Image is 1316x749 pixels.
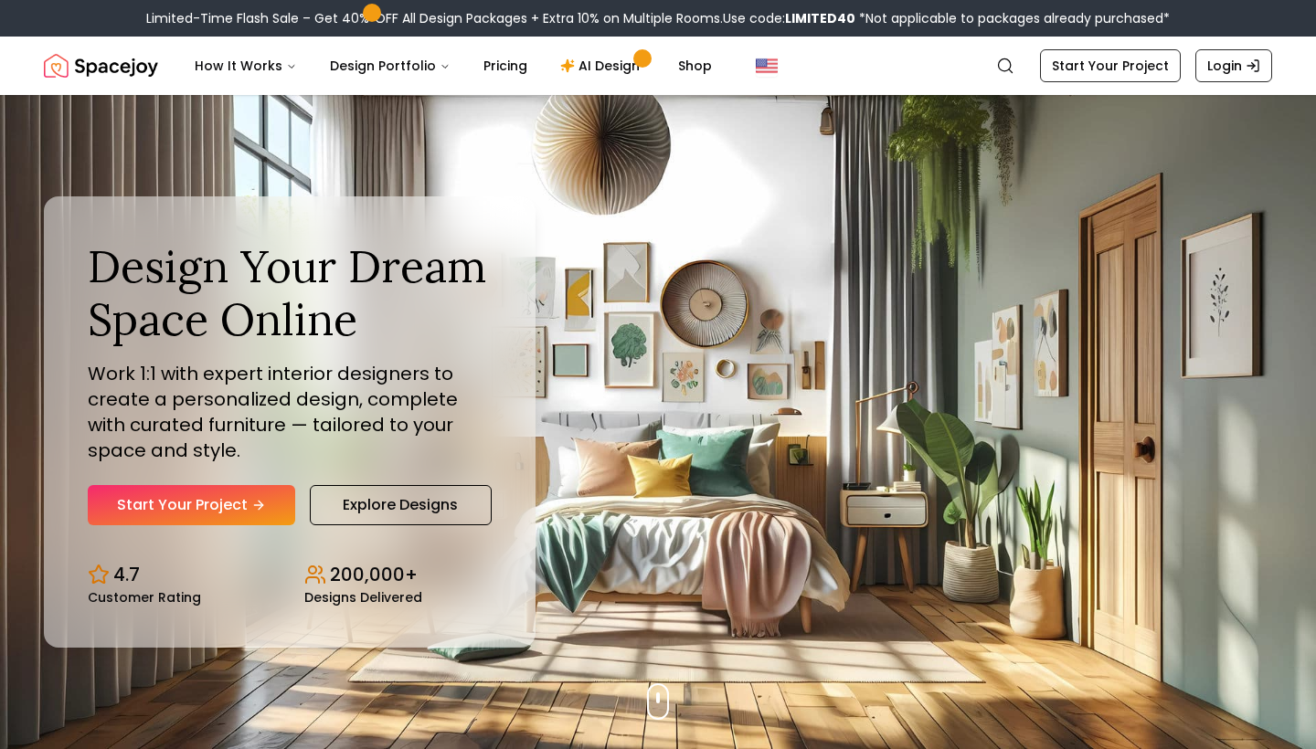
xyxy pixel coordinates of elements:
[855,9,1170,27] span: *Not applicable to packages already purchased*
[88,547,492,604] div: Design stats
[469,47,542,84] a: Pricing
[88,361,492,463] p: Work 1:1 with expert interior designers to create a personalized design, complete with curated fu...
[546,47,660,84] a: AI Design
[330,562,418,587] p: 200,000+
[44,37,1272,95] nav: Global
[113,562,140,587] p: 4.7
[44,47,158,84] img: Spacejoy Logo
[663,47,727,84] a: Shop
[180,47,727,84] nav: Main
[304,591,422,604] small: Designs Delivered
[723,9,855,27] span: Use code:
[785,9,855,27] b: LIMITED40
[88,485,295,525] a: Start Your Project
[88,591,201,604] small: Customer Rating
[180,47,312,84] button: How It Works
[44,47,158,84] a: Spacejoy
[146,9,1170,27] div: Limited-Time Flash Sale – Get 40% OFF All Design Packages + Extra 10% on Multiple Rooms.
[1195,49,1272,82] a: Login
[310,485,492,525] a: Explore Designs
[315,47,465,84] button: Design Portfolio
[88,240,492,345] h1: Design Your Dream Space Online
[756,55,778,77] img: United States
[1040,49,1181,82] a: Start Your Project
